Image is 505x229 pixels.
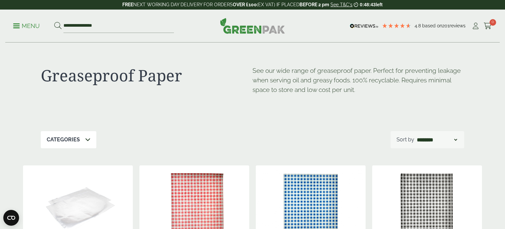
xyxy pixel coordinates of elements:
strong: OVER £100 [233,2,257,7]
a: See T&C's [330,2,352,7]
p: Menu [13,22,40,30]
span: Based on [422,23,442,28]
h1: Greaseproof Paper [41,66,252,85]
span: reviews [449,23,466,28]
div: 4.79 Stars [382,23,411,29]
span: 4.8 [415,23,422,28]
p: Sort by [397,136,414,144]
button: Open CMP widget [3,210,19,226]
span: 0:48:43 [360,2,375,7]
img: REVIEWS.io [350,24,378,28]
a: 0 [484,21,492,31]
img: GreenPak Supplies [220,18,285,34]
p: See our wide range of greaseproof paper. Perfect for preventing leakage when serving oil and grea... [252,66,464,94]
strong: FREE [122,2,133,7]
i: My Account [471,23,480,29]
p: Categories [47,136,80,144]
span: 0 [490,19,496,26]
span: 201 [442,23,449,28]
select: Shop order [416,136,458,144]
a: Menu [13,22,40,29]
span: left [376,2,383,7]
strong: BEFORE 2 pm [300,2,329,7]
i: Cart [484,23,492,29]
